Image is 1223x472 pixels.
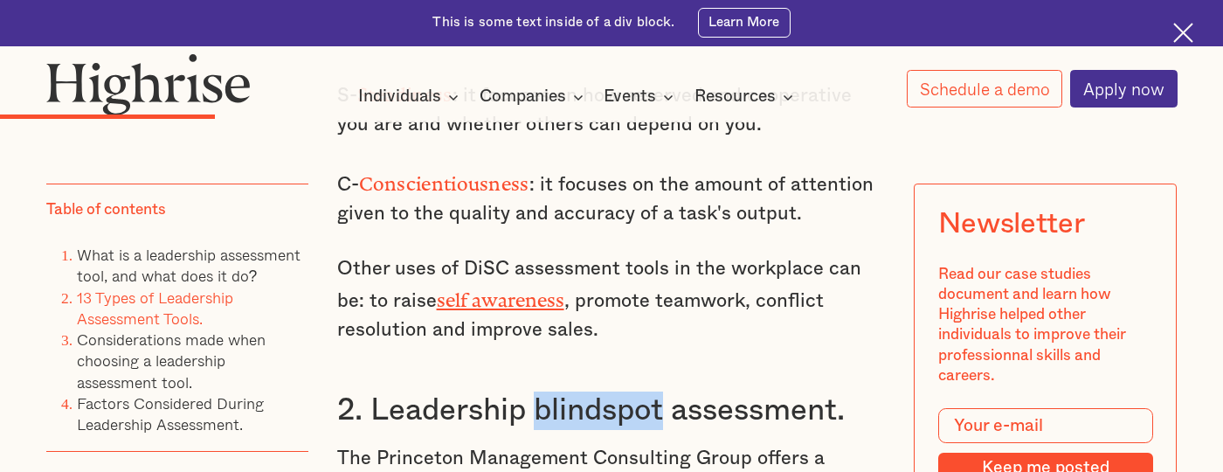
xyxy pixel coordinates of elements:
strong: Conscientiousness [359,173,529,185]
div: Individuals [358,87,464,108]
div: Resources [694,87,776,108]
img: Cross icon [1173,23,1193,43]
div: Individuals [358,87,441,108]
input: Your e-mail [938,408,1153,442]
div: Events [604,87,656,108]
div: Companies [480,87,589,108]
a: 13 Types of Leadership Assessment Tools. [77,286,233,330]
a: Apply now [1070,70,1178,108]
a: Factors Considered During Leadership Assessment. [77,392,264,436]
div: Read our case studies document and learn how Highrise helped other individuals to improve their p... [938,264,1153,386]
a: Schedule a demo [907,70,1063,108]
div: This is some text inside of a div block. [432,14,674,32]
a: Considerations made when choosing a leadership assessment tool. [77,328,266,394]
div: Events [604,87,679,108]
div: Table of contents [46,200,166,220]
img: Highrise logo [46,53,251,115]
div: Newsletter [938,207,1085,240]
a: What is a leadership assessment tool, and what does it do? [77,243,301,288]
div: Resources [694,87,798,108]
div: Companies [480,87,566,108]
a: Learn More [698,8,791,38]
a: self awareness [437,289,564,302]
h3: 2. Leadership blindspot assessment. [337,392,887,430]
p: Other uses of DiSC assessment tools in the workplace can be: to raise , promote teamwork, conflic... [337,254,887,344]
p: C- : it focuses on the amount of attention given to the quality and accuracy of a task's output. [337,165,887,228]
